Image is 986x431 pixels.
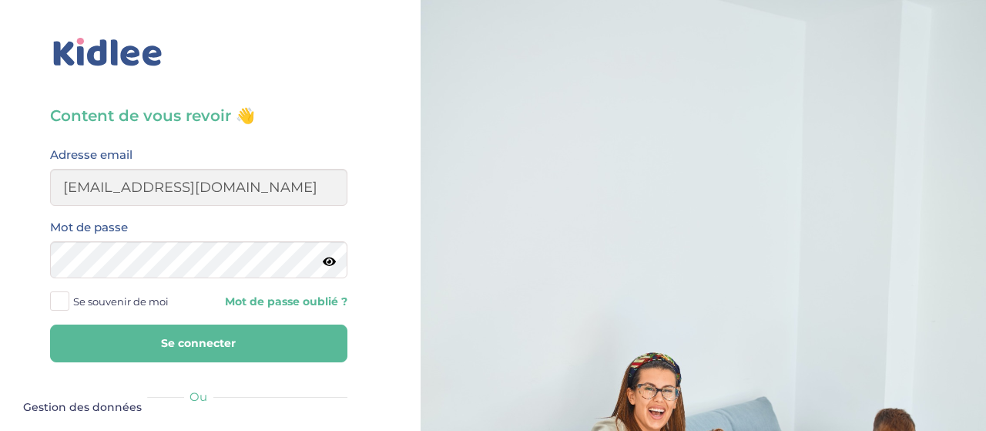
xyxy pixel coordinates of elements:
[73,291,169,311] span: Se souvenir de moi
[50,325,347,362] button: Se connecter
[50,217,128,237] label: Mot de passe
[50,35,166,70] img: logo_kidlee_bleu
[210,295,347,309] a: Mot de passe oublié ?
[23,401,142,415] span: Gestion des données
[189,389,207,404] span: Ou
[14,392,151,424] button: Gestion des données
[50,105,347,126] h3: Content de vous revoir 👋
[50,145,132,165] label: Adresse email
[50,169,347,206] input: Email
